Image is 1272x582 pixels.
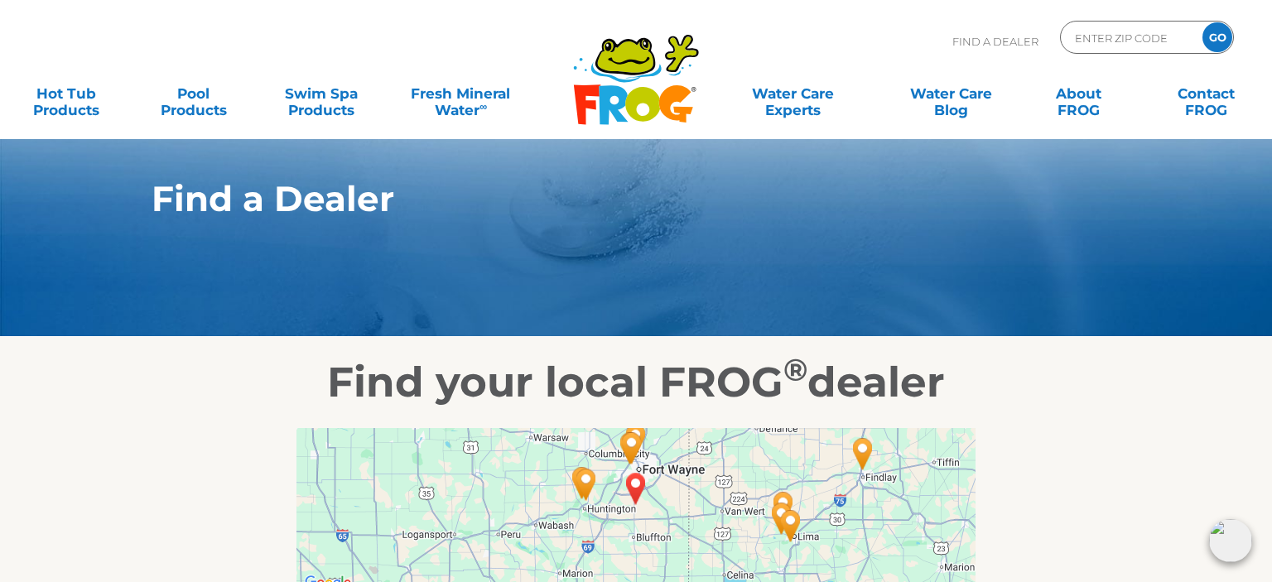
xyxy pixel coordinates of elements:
input: Zip Code Form [1073,26,1185,50]
div: KINGSLAND, IN 46777 [617,466,655,511]
a: AboutFROG [1029,77,1128,110]
a: PoolProducts [144,77,243,110]
a: Hot TubProducts [17,77,116,110]
h1: Find a Dealer [152,179,1043,219]
input: GO [1202,22,1232,52]
sup: ® [783,351,807,388]
img: openIcon [1209,519,1252,562]
div: Eversole Pool & Spa and Billiards - 55 miles away. [772,503,810,548]
a: Fresh MineralWater∞ [399,77,523,110]
h2: Find your local FROG dealer [127,358,1145,407]
div: The Great Escape - Ft. Wayne - 14 miles away. [611,426,649,470]
p: Find A Dealer [952,21,1038,62]
a: Swim SpaProducts [272,77,371,110]
sup: ∞ [479,100,487,113]
div: Pools N More - 51 miles away. [764,485,802,530]
div: Shawnee Pools - Lima - 52 miles away. [763,496,801,541]
div: Pool Patio & Spas Inc - 14 miles away. [613,426,651,470]
div: Water World - Huntington - 17 miles away. [567,462,605,507]
a: ContactFROG [1156,77,1255,110]
div: Clearwater Pool & Spa - 80 miles away. [844,431,882,476]
div: Dolby Pool & Spa Service - Huntington - 19 miles away. [563,460,601,505]
a: Water CareBlog [902,77,1001,110]
a: Water CareExperts [712,77,873,110]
